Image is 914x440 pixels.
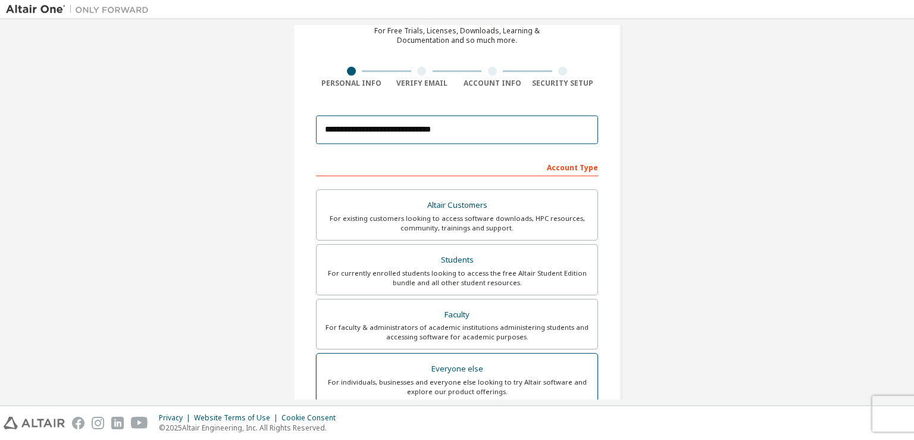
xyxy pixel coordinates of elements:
[4,417,65,429] img: altair_logo.svg
[316,79,387,88] div: Personal Info
[316,157,598,176] div: Account Type
[131,417,148,429] img: youtube.svg
[387,79,458,88] div: Verify Email
[111,417,124,429] img: linkedin.svg
[159,423,343,433] p: © 2025 Altair Engineering, Inc. All Rights Reserved.
[72,417,84,429] img: facebook.svg
[324,197,590,214] div: Altair Customers
[324,323,590,342] div: For faculty & administrators of academic institutions administering students and accessing softwa...
[324,252,590,269] div: Students
[324,361,590,377] div: Everyone else
[194,413,281,423] div: Website Terms of Use
[281,413,343,423] div: Cookie Consent
[528,79,599,88] div: Security Setup
[324,377,590,397] div: For individuals, businesses and everyone else looking to try Altair software and explore our prod...
[6,4,155,15] img: Altair One
[159,413,194,423] div: Privacy
[324,214,590,233] div: For existing customers looking to access software downloads, HPC resources, community, trainings ...
[457,79,528,88] div: Account Info
[324,307,590,323] div: Faculty
[374,26,540,45] div: For Free Trials, Licenses, Downloads, Learning & Documentation and so much more.
[92,417,104,429] img: instagram.svg
[324,269,590,288] div: For currently enrolled students looking to access the free Altair Student Edition bundle and all ...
